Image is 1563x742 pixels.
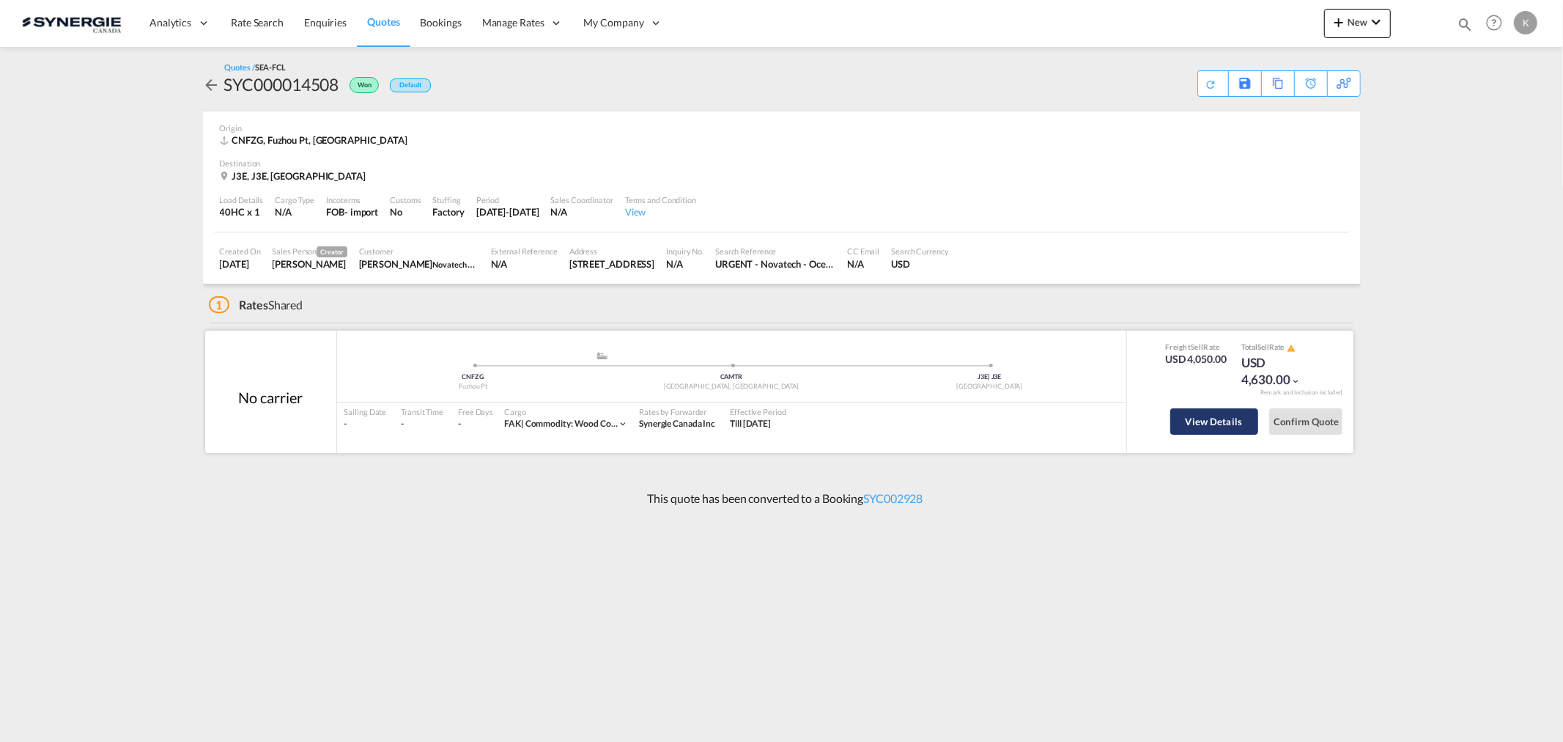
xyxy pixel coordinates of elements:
[504,418,525,429] span: FAK
[730,406,786,417] div: Effective Period
[401,406,443,417] div: Transit Time
[255,62,286,72] span: SEA-FCL
[551,205,613,218] div: N/A
[1241,342,1315,353] div: Total Rate
[220,133,412,147] div: CNFZG, Fuzhou Pt, Asia Pacific
[344,382,602,392] div: Fuzhou Pt
[231,16,284,29] span: Rate Search
[891,246,949,257] div: Search Currency
[1229,71,1261,96] div: Save As Template
[730,418,771,429] span: Till [DATE]
[433,194,465,205] div: Stuffing
[666,257,703,271] div: N/A
[847,257,879,271] div: N/A
[220,246,261,257] div: Created On
[359,246,479,257] div: Customer
[209,297,303,313] div: Shared
[891,257,949,271] div: USD
[482,15,544,30] span: Manage Rates
[203,76,221,94] md-icon: icon-arrow-left
[1482,10,1507,35] span: Help
[344,205,378,218] div: - import
[863,491,923,505] a: SYC002928
[715,246,835,257] div: Search Reference
[1170,408,1258,435] button: View Details
[1330,16,1385,28] span: New
[339,73,383,96] div: Won
[618,419,628,429] md-icon: icon-chevron-down
[275,205,314,218] div: N/A
[521,418,524,429] span: |
[359,257,479,271] div: Adam Petrosh
[358,81,375,95] span: Won
[1286,342,1296,353] button: icon-alert
[1290,376,1301,386] md-icon: icon-chevron-down
[232,134,408,146] span: CNFZG, Fuzhou Pt, [GEOGRAPHIC_DATA]
[326,194,378,205] div: Incoterms
[220,122,1344,133] div: Origin
[238,387,302,408] div: No carrier
[1203,76,1219,92] md-icon: icon-refresh
[1241,354,1315,389] div: USD 4,630.00
[504,418,618,430] div: commodity: wood components
[22,7,121,40] img: 1f56c880d42311ef80fc7dca854c8e59.png
[275,194,314,205] div: Cargo Type
[220,158,1344,169] div: Destination
[640,491,923,507] p: This quote has been converted to a Booking
[433,205,465,218] div: Factory Stuffing
[1367,13,1385,31] md-icon: icon-chevron-down
[1457,16,1473,38] div: icon-magnify
[432,258,525,270] span: Novatech Entry Doors LLC
[860,382,1118,392] div: [GEOGRAPHIC_DATA]
[209,296,230,313] span: 1
[730,418,771,430] div: Till 03 Oct 2025
[1514,11,1537,34] div: K
[569,257,654,271] div: 3092, English Creek Avenue, Egg Harbor Township NJ 08234 USA
[847,246,879,257] div: CC Email
[551,194,613,205] div: Sales Coordinator
[344,418,387,430] div: -
[1249,389,1353,397] div: Remark and Inclusion included
[639,406,715,417] div: Rates by Forwarder
[273,257,347,271] div: Karen Mercier
[594,352,611,359] md-icon: assets/icons/custom/ship-fill.svg
[476,205,539,218] div: 14 Sep 2025
[491,257,558,271] div: N/A
[602,382,860,392] div: [GEOGRAPHIC_DATA], [GEOGRAPHIC_DATA]
[390,205,421,218] div: No
[1287,344,1296,353] md-icon: icon-alert
[239,298,268,312] span: Rates
[203,73,224,96] div: icon-arrow-left
[625,205,696,218] div: View
[602,372,860,382] div: CAMTR
[1330,13,1348,31] md-icon: icon-plus 400-fg
[458,418,461,430] div: -
[1191,342,1203,351] span: Sell
[988,372,990,381] span: |
[491,246,558,257] div: External Reference
[344,406,387,417] div: Sailing Date
[401,418,443,430] div: -
[220,169,369,183] div: J3E, J3E, Canada
[367,15,399,28] span: Quotes
[1457,16,1473,32] md-icon: icon-magnify
[1482,10,1514,37] div: Help
[584,15,644,30] span: My Company
[1205,71,1221,90] div: Quote PDF is not available at this time
[504,406,628,417] div: Cargo
[458,406,493,417] div: Free Days
[149,15,191,30] span: Analytics
[220,205,264,218] div: 40HC x 1
[390,78,430,92] div: Default
[220,257,261,271] div: 3 Sep 2025
[1257,342,1269,351] span: Sell
[220,194,264,205] div: Load Details
[273,246,347,257] div: Sales Person
[390,194,421,205] div: Customs
[326,205,344,218] div: FOB
[978,372,990,381] span: J3E
[1324,9,1391,38] button: icon-plus 400-fgNewicon-chevron-down
[476,194,539,205] div: Period
[344,372,602,382] div: CNFZG
[625,194,696,205] div: Terms and Condition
